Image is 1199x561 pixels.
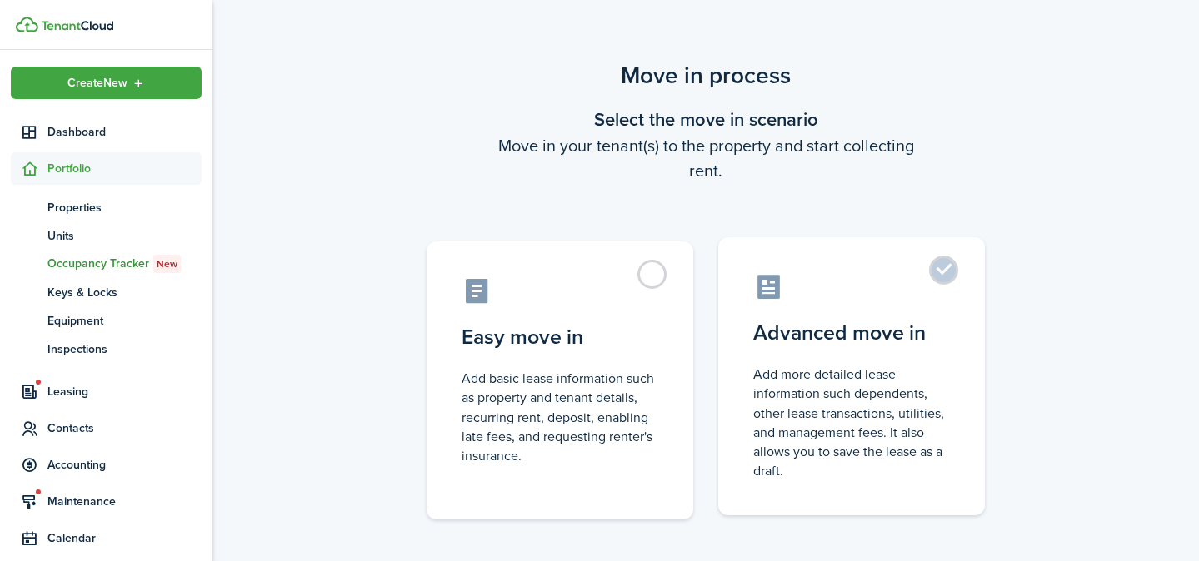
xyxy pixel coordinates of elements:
a: Inspections [11,335,202,363]
span: New [157,256,177,271]
a: Properties [11,193,202,221]
control-radio-card-title: Advanced move in [753,318,950,348]
span: Keys & Locks [47,284,202,301]
span: Accounting [47,456,202,474]
span: Create New [67,77,127,89]
span: Contacts [47,420,202,437]
span: Dashboard [47,123,202,141]
span: Occupancy Tracker [47,255,202,273]
control-radio-card-description: Add more detailed lease information such dependents, other lease transactions, utilities, and man... [753,365,950,480]
span: Leasing [47,383,202,400]
wizard-step-header-title: Select the move in scenario [414,106,997,133]
a: Occupancy TrackerNew [11,250,202,278]
span: Units [47,227,202,245]
control-radio-card-description: Add basic lease information such as property and tenant details, recurring rent, deposit, enablin... [462,369,658,465]
span: Inspections [47,340,202,358]
a: Units [11,221,202,250]
span: Equipment [47,312,202,330]
span: Maintenance [47,493,202,510]
span: Portfolio [47,160,202,177]
scenario-title: Move in process [414,58,997,93]
control-radio-card-title: Easy move in [462,322,658,352]
img: TenantCloud [16,17,38,32]
img: TenantCloud [41,21,113,31]
span: Properties [47,199,202,216]
wizard-step-header-description: Move in your tenant(s) to the property and start collecting rent. [414,133,997,183]
button: Open menu [11,67,202,99]
a: Keys & Locks [11,278,202,306]
a: Equipment [11,306,202,335]
a: Dashboard [11,116,202,148]
span: Calendar [47,529,202,547]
